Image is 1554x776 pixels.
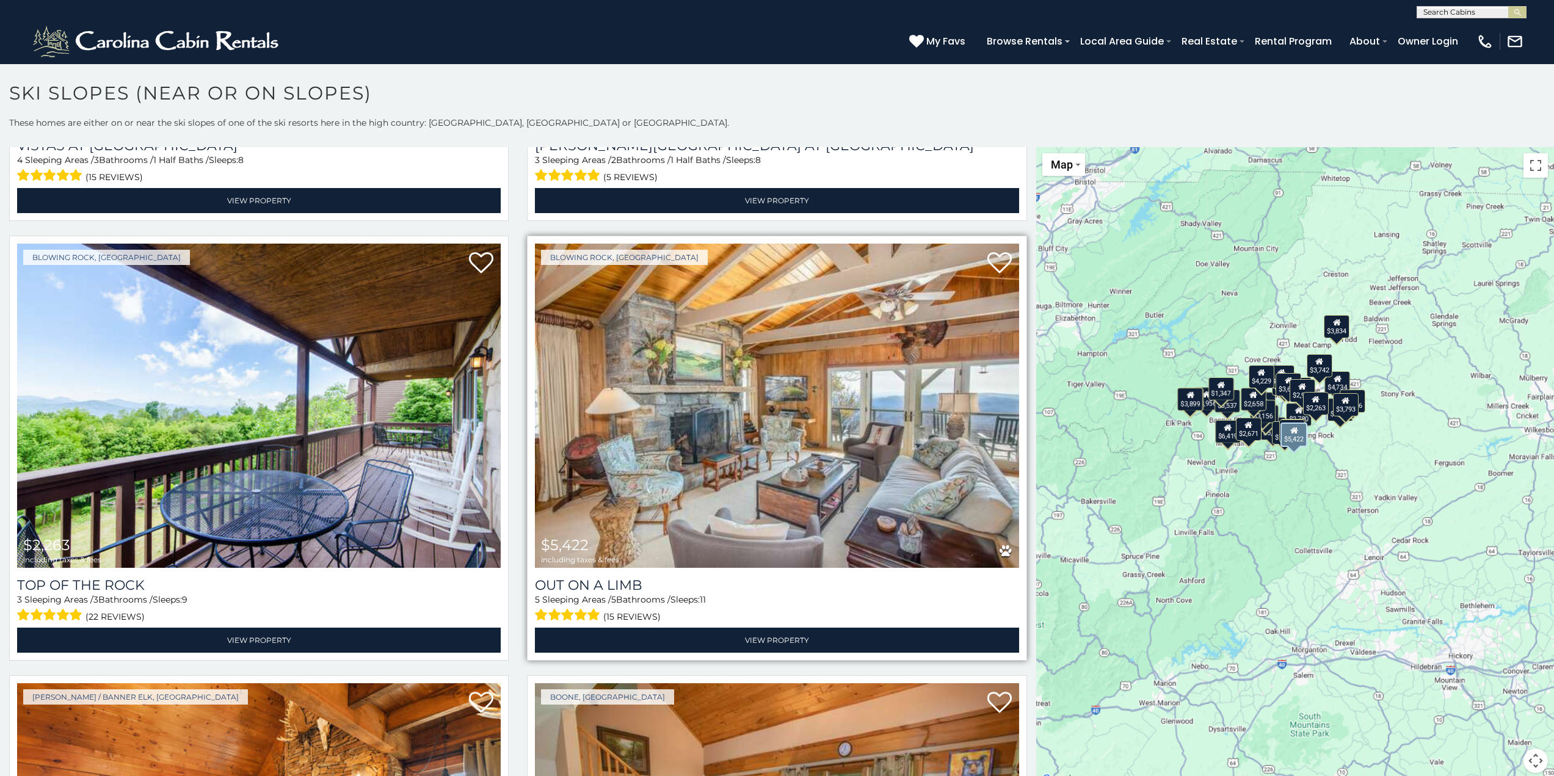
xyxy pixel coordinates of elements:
a: Owner Login [1392,31,1464,52]
span: 8 [755,154,761,165]
a: About [1343,31,1386,52]
img: Top Of The Rock [17,244,501,568]
div: Sleeping Areas / Bathrooms / Sleeps: [17,154,501,185]
div: $4,734 [1324,371,1350,394]
span: (15 reviews) [603,609,661,625]
span: 1 Half Baths / [153,154,209,165]
a: Boone, [GEOGRAPHIC_DATA] [541,689,674,705]
span: 5 [611,594,616,605]
div: $4,229 [1249,365,1274,388]
div: $4,796 [1339,389,1365,412]
div: Sleeping Areas / Bathrooms / Sleeps: [17,593,501,625]
span: 4 [17,154,23,165]
div: $4,568 [1327,397,1353,421]
button: Map camera controls [1523,749,1548,773]
div: $3,834 [1324,315,1349,338]
span: 3 [94,154,99,165]
a: Top Of The Rock [17,577,501,593]
a: Local Area Guide [1074,31,1170,52]
a: Add to favorites [987,251,1012,277]
button: Toggle fullscreen view [1523,153,1548,178]
a: View Property [535,188,1018,213]
div: Sleeping Areas / Bathrooms / Sleeps: [535,593,1018,625]
a: Blowing Rock, [GEOGRAPHIC_DATA] [541,250,708,265]
a: Add to favorites [469,691,493,716]
div: $5,422 [1280,422,1307,446]
span: (5 reviews) [603,169,658,185]
span: My Favs [926,34,965,49]
a: Real Estate [1175,31,1243,52]
span: $5,422 [541,536,589,554]
span: 11 [700,594,706,605]
div: $7,024 [1272,421,1298,444]
div: Sleeping Areas / Bathrooms / Sleeps: [535,154,1018,185]
button: Change map style [1042,153,1085,176]
div: $4,057 [1280,418,1306,441]
span: 3 [535,154,540,165]
div: $3,899 [1177,388,1203,411]
span: 3 [17,594,22,605]
div: $3,742 [1307,354,1332,377]
img: White-1-2.png [31,23,284,60]
img: phone-regular-white.png [1476,33,1494,50]
div: $3,424 [1252,404,1278,427]
span: including taxes & fees [541,556,619,564]
span: including taxes & fees [23,556,101,564]
div: $3,793 [1332,393,1358,416]
a: View Property [535,628,1018,653]
div: $2,263 [1303,392,1329,415]
div: $3,868 [1177,387,1203,410]
a: Out On A Limb [535,577,1018,593]
span: 5 [535,594,540,605]
a: My Favs [909,34,968,49]
a: Rental Program [1249,31,1338,52]
div: $2,982 [1289,379,1315,402]
a: View Property [17,188,501,213]
img: Out On A Limb [535,244,1018,568]
span: Map [1051,158,1073,171]
div: $2,780 [1286,403,1312,426]
a: Top Of The Rock $2,263 including taxes & fees [17,244,501,568]
div: $3,156 [1250,399,1276,422]
span: (15 reviews) [85,169,143,185]
div: $1,347 [1208,377,1233,401]
div: $2,671 [1235,418,1261,441]
div: $5,537 [1215,390,1240,413]
img: mail-regular-white.png [1506,33,1523,50]
a: Blowing Rock, [GEOGRAPHIC_DATA] [23,250,190,265]
span: 3 [93,594,98,605]
a: [PERSON_NAME] / Banner Elk, [GEOGRAPHIC_DATA] [23,689,248,705]
div: $3,956 [1194,386,1219,410]
a: Browse Rentals [981,31,1069,52]
div: $2,658 [1241,388,1266,411]
div: $6,419 [1215,419,1241,443]
span: 2 [611,154,616,165]
a: Add to favorites [987,691,1012,716]
span: 8 [238,154,244,165]
span: 1 Half Baths / [670,154,726,165]
a: View Property [17,628,501,653]
span: 9 [182,594,187,605]
div: $9,339 [1269,365,1294,388]
span: $2,263 [23,536,70,554]
div: $3,078 [1279,419,1305,443]
a: Out On A Limb $5,422 including taxes & fees [535,244,1018,568]
div: $3,684 [1276,372,1301,396]
span: (22 reviews) [85,609,145,625]
a: Add to favorites [469,251,493,277]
